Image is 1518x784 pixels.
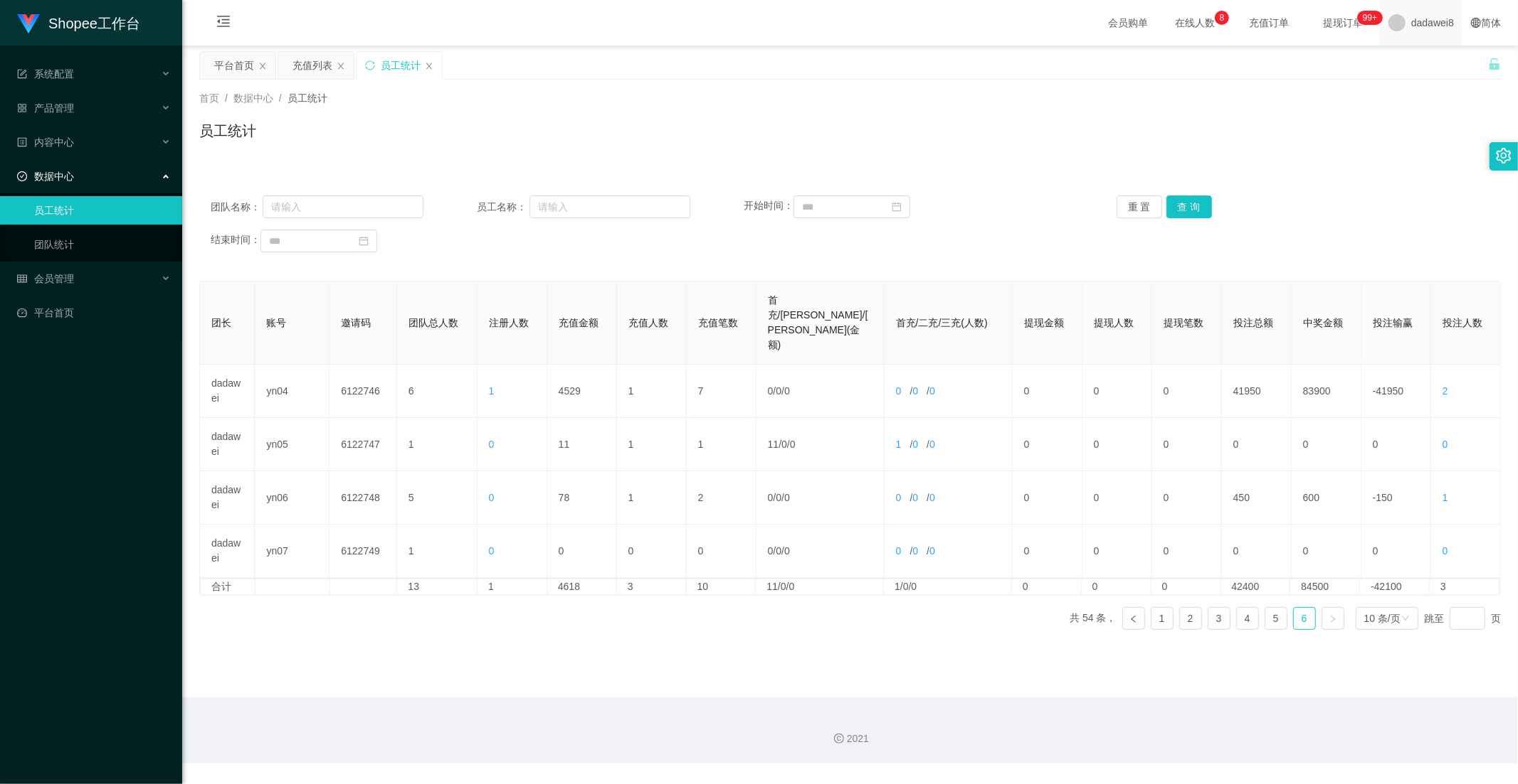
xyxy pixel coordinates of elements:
[1082,471,1152,525] td: 0
[211,317,231,328] span: 团长
[489,545,495,557] span: 0
[1208,607,1230,630] li: 3
[1082,365,1152,418] td: 0
[381,52,421,79] div: 员工统计
[768,439,779,450] span: 11
[757,525,885,578] td: / /
[547,365,617,418] td: 4529
[912,385,918,397] span: 0
[1471,18,1481,28] i: 图标: global
[1013,525,1082,578] td: 0
[1164,317,1203,328] span: 提现笔数
[17,299,171,327] a: 图标: dashboard平台首页
[1180,608,1201,629] a: 2
[929,439,935,450] span: 0
[214,52,254,79] div: 平台首页
[1129,615,1138,623] i: 图标: left
[617,418,687,471] td: 1
[1361,418,1431,471] td: 0
[1242,18,1296,28] span: 充值订单
[687,525,757,578] td: 0
[687,418,757,471] td: 1
[885,471,1013,525] td: / /
[896,385,902,397] span: 0
[768,545,774,557] span: 0
[330,365,397,418] td: 6122746
[425,62,433,70] i: 图标: close
[1013,418,1082,471] td: 0
[1373,317,1413,328] span: 投注输赢
[34,230,171,259] a: 团队统计
[784,545,790,557] span: 0
[1013,365,1082,418] td: 0
[330,525,397,578] td: 6122749
[617,471,687,525] td: 1
[17,102,74,114] span: 产品管理
[1152,525,1222,578] td: 0
[397,471,478,525] td: 5
[17,137,27,147] i: 图标: profile
[48,1,140,46] h1: Shopee工作台
[1293,607,1316,630] li: 6
[255,418,330,471] td: yn05
[784,492,790,503] span: 0
[547,471,617,525] td: 78
[1322,607,1344,630] li: 下一页
[1082,418,1152,471] td: 0
[1215,11,1229,25] sup: 8
[288,92,327,104] span: 员工统计
[776,385,781,397] span: 0
[1237,608,1258,629] a: 4
[194,731,1507,746] div: 2021
[199,92,219,104] span: 首页
[489,492,495,503] span: 0
[768,492,774,503] span: 0
[687,365,757,418] td: 7
[478,579,547,594] td: 1
[1152,365,1222,418] td: 0
[698,317,738,328] span: 充值笔数
[1221,579,1291,594] td: 42400
[617,525,687,578] td: 0
[559,317,599,328] span: 充值金额
[547,579,617,594] td: 4618
[1443,317,1482,328] span: 投注人数
[489,385,495,397] span: 1
[1070,607,1116,630] li: 共 54 条，
[744,200,794,212] span: 开始时间：
[211,200,263,215] span: 团队名称：
[365,60,375,70] i: 图标: sync
[896,439,902,450] span: 1
[200,525,255,578] td: dadawei
[896,545,902,557] span: 0
[1430,579,1499,594] td: 3
[1292,525,1361,578] td: 0
[757,418,885,471] td: / /
[17,171,74,182] span: 数据中心
[617,579,687,594] td: 3
[1220,11,1225,25] p: 8
[255,365,330,418] td: yn04
[489,317,529,328] span: 注册人数
[885,525,1013,578] td: / /
[1117,195,1162,218] button: 重 置
[617,365,687,418] td: 1
[201,579,255,594] td: 合计
[1013,471,1082,525] td: 0
[337,62,345,70] i: 图标: close
[687,579,757,594] td: 10
[1292,365,1361,418] td: 83900
[1292,418,1361,471] td: 0
[1292,471,1361,525] td: 600
[547,418,617,471] td: 11
[1290,579,1360,594] td: 84500
[1364,608,1401,629] div: 10 条/页
[17,69,27,79] i: 图标: form
[1361,365,1431,418] td: -41950
[892,202,902,212] i: 图标: calendar
[1316,18,1370,28] span: 提现订单
[896,317,988,328] span: 首充/二充/三充(人数)
[341,317,371,328] span: 邀请码
[756,579,884,594] td: 11/0/0
[1357,11,1383,25] sup: 266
